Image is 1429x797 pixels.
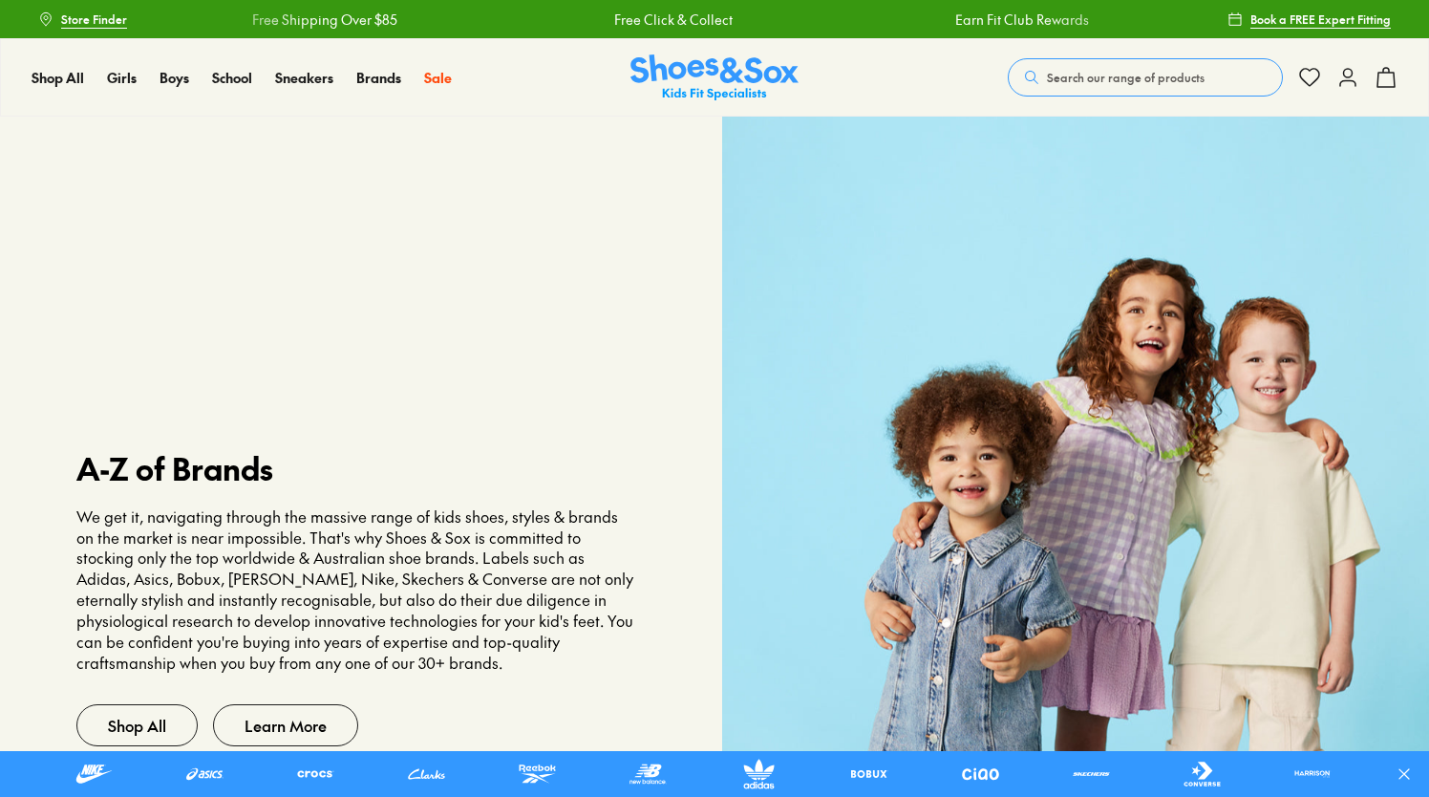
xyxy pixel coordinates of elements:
button: Search our range of products [1008,58,1283,97]
span: Store Finder [61,11,127,28]
a: Brands [356,68,401,88]
span: School [212,68,252,87]
span: Sale [424,68,452,87]
span: Book a FREE Expert Fitting [1250,11,1391,28]
span: Boys [160,68,189,87]
a: Book a FREE Expert Fitting [1227,2,1391,36]
a: Shoes & Sox [630,54,799,101]
a: School [212,68,252,88]
a: Learn More [213,704,358,746]
span: Search our range of products [1047,69,1205,86]
span: Brands [356,68,401,87]
span: Sneakers [275,68,333,87]
a: Girls [107,68,137,88]
img: SNS_Logo_Responsive.svg [630,54,799,101]
p: We get it, navigating through the massive range of kids shoes, styles & brands on the market is n... [76,506,638,674]
a: Free Shipping Over $85 [243,10,388,30]
p: A-Z of Brands [76,445,638,491]
a: Sneakers [275,68,333,88]
a: Shop All [76,704,198,746]
a: Earn Fit Club Rewards [947,10,1080,30]
span: Shop All [32,68,84,87]
span: Girls [107,68,137,87]
a: Sale [424,68,452,88]
a: Free Click & Collect [605,10,723,30]
a: Store Finder [38,2,127,36]
a: Shop All [32,68,84,88]
a: Boys [160,68,189,88]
